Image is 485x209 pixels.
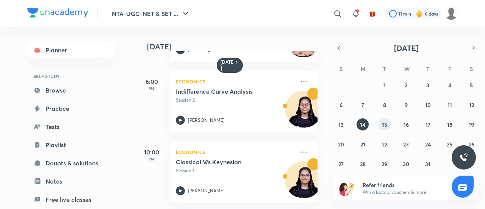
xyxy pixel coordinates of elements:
[27,70,115,83] h6: SELF STUDY
[27,42,115,58] a: Planner
[176,97,295,104] p: Session 2
[425,101,431,108] abbr: July 10, 2025
[338,141,344,148] abbr: July 20, 2025
[444,118,456,130] button: July 18, 2025
[425,160,430,168] abbr: July 31, 2025
[459,153,468,162] img: ttu
[445,7,458,20] img: Baani khurana
[469,141,474,148] abbr: July 26, 2025
[470,65,473,72] abbr: Saturday
[403,141,409,148] abbr: July 23, 2025
[404,121,409,128] abbr: July 16, 2025
[447,101,452,108] abbr: July 11, 2025
[363,181,456,189] h6: Refer friends
[335,138,347,150] button: July 20, 2025
[400,138,412,150] button: July 23, 2025
[339,181,355,196] img: referral
[188,187,225,194] p: [PERSON_NAME]
[27,137,115,152] a: Playlist
[136,77,167,86] h5: 6:00
[405,82,407,89] abbr: July 2, 2025
[379,79,391,91] button: July 1, 2025
[394,43,419,53] span: [DATE]
[344,42,468,53] button: [DATE]
[465,99,477,111] button: July 12, 2025
[444,99,456,111] button: July 11, 2025
[383,65,386,72] abbr: Tuesday
[357,158,369,170] button: July 28, 2025
[107,6,195,21] button: NTA-UGC-NET & SET ...
[335,99,347,111] button: July 6, 2025
[379,158,391,170] button: July 29, 2025
[176,88,270,95] h5: Indifference Curve Analysis
[339,101,343,108] abbr: July 6, 2025
[366,8,379,20] button: avatar
[221,59,234,71] h6: [DATE]
[383,82,386,89] abbr: July 1, 2025
[422,138,434,150] button: July 24, 2025
[404,65,410,72] abbr: Wednesday
[400,118,412,130] button: July 16, 2025
[448,65,451,72] abbr: Friday
[447,141,452,148] abbr: July 25, 2025
[400,99,412,111] button: July 9, 2025
[136,86,167,91] p: PM
[465,79,477,91] button: July 5, 2025
[444,138,456,150] button: July 25, 2025
[382,141,387,148] abbr: July 22, 2025
[444,79,456,91] button: July 4, 2025
[176,77,295,86] p: Economics
[176,167,295,174] p: Session 1
[176,158,270,166] h5: Classical V/s Keynesian
[379,138,391,150] button: July 22, 2025
[136,148,167,157] h5: 10:00
[465,118,477,130] button: July 19, 2025
[363,189,456,196] p: Win a laptop, vouchers & more
[27,8,88,17] img: Company Logo
[285,165,322,202] img: Avatar
[176,148,295,157] p: Economics
[400,158,412,170] button: July 30, 2025
[338,121,344,128] abbr: July 13, 2025
[383,101,386,108] abbr: July 8, 2025
[416,10,423,17] img: streak
[403,160,409,168] abbr: July 30, 2025
[426,121,430,128] abbr: July 17, 2025
[379,99,391,111] button: July 8, 2025
[27,83,115,98] a: Browse
[422,99,434,111] button: July 10, 2025
[448,82,451,89] abbr: July 4, 2025
[27,101,115,116] a: Practice
[27,8,88,19] a: Company Logo
[422,118,434,130] button: July 17, 2025
[447,121,452,128] abbr: July 18, 2025
[27,192,115,207] a: Free live classes
[360,141,365,148] abbr: July 21, 2025
[361,101,364,108] abbr: July 7, 2025
[335,158,347,170] button: July 27, 2025
[405,101,408,108] abbr: July 9, 2025
[469,121,474,128] abbr: July 19, 2025
[361,65,365,72] abbr: Monday
[470,82,473,89] abbr: July 5, 2025
[422,158,434,170] button: July 31, 2025
[27,174,115,189] a: Notes
[426,82,429,89] abbr: July 3, 2025
[400,79,412,91] button: July 2, 2025
[360,121,365,128] abbr: July 14, 2025
[335,118,347,130] button: July 13, 2025
[338,160,344,168] abbr: July 27, 2025
[465,138,477,150] button: July 26, 2025
[382,160,387,168] abbr: July 29, 2025
[357,138,369,150] button: July 21, 2025
[147,42,325,51] h4: [DATE]
[285,95,322,131] img: Avatar
[357,118,369,130] button: July 14, 2025
[382,121,387,128] abbr: July 15, 2025
[188,117,225,124] p: [PERSON_NAME]
[379,118,391,130] button: July 15, 2025
[136,157,167,161] p: PM
[422,79,434,91] button: July 3, 2025
[339,65,343,72] abbr: Sunday
[27,156,115,171] a: Doubts & solutions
